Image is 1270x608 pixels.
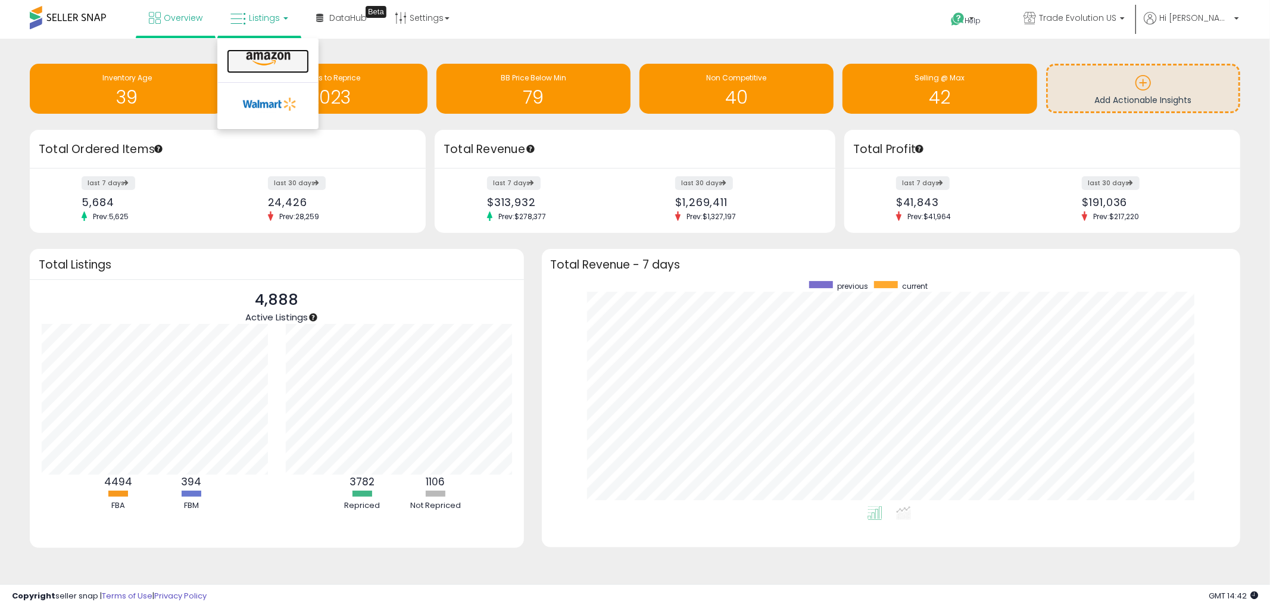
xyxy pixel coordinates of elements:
[39,260,515,269] h3: Total Listings
[487,196,626,208] div: $313,932
[249,12,280,24] span: Listings
[400,500,471,512] div: Not Repriced
[965,15,981,26] span: Help
[102,73,152,83] span: Inventory Age
[245,311,308,323] span: Active Listings
[82,176,135,190] label: last 7 days
[36,88,218,107] h1: 39
[501,73,566,83] span: BB Price Below Min
[268,196,405,208] div: 24,426
[239,88,421,107] h1: 2023
[1048,66,1238,111] a: Add Actionable Insights
[39,141,417,158] h3: Total Ordered Items
[12,591,207,602] div: seller snap | |
[1082,196,1219,208] div: $191,036
[837,281,868,291] span: previous
[1209,590,1258,601] span: 2025-10-6 14:42 GMT
[102,590,152,601] a: Terms of Use
[154,590,207,601] a: Privacy Policy
[350,475,375,489] b: 3782
[915,73,965,83] span: Selling @ Max
[268,176,326,190] label: last 30 days
[639,64,834,114] a: Non Competitive 40
[645,88,828,107] h1: 40
[155,500,227,512] div: FBM
[675,176,733,190] label: last 30 days
[1144,12,1239,39] a: Hi [PERSON_NAME]
[941,3,1004,39] a: Help
[153,144,164,154] div: Tooltip anchor
[442,88,625,107] h1: 79
[853,141,1231,158] h3: Total Profit
[914,144,925,154] div: Tooltip anchor
[82,196,219,208] div: 5,684
[901,211,957,222] span: Prev: $41,964
[245,289,308,311] p: 4,888
[181,475,201,489] b: 394
[525,144,536,154] div: Tooltip anchor
[273,211,325,222] span: Prev: 28,259
[12,590,55,601] strong: Copyright
[308,312,319,323] div: Tooltip anchor
[902,281,928,291] span: current
[30,64,224,114] a: Inventory Age 39
[329,12,367,24] span: DataHub
[1082,176,1140,190] label: last 30 days
[1094,94,1191,106] span: Add Actionable Insights
[896,176,950,190] label: last 7 days
[233,64,427,114] a: Needs to Reprice 2023
[492,211,552,222] span: Prev: $278,377
[675,196,815,208] div: $1,269,411
[1087,211,1145,222] span: Prev: $217,220
[87,211,135,222] span: Prev: 5,625
[681,211,742,222] span: Prev: $1,327,197
[950,12,965,27] i: Get Help
[848,88,1031,107] h1: 42
[164,12,202,24] span: Overview
[551,260,1231,269] h3: Total Revenue - 7 days
[487,176,541,190] label: last 7 days
[426,475,445,489] b: 1106
[366,6,386,18] div: Tooltip anchor
[444,141,826,158] h3: Total Revenue
[1039,12,1116,24] span: Trade Evolution US
[896,196,1033,208] div: $41,843
[82,500,154,512] div: FBA
[842,64,1037,114] a: Selling @ Max 42
[300,73,360,83] span: Needs to Reprice
[707,73,767,83] span: Non Competitive
[436,64,631,114] a: BB Price Below Min 79
[326,500,398,512] div: Repriced
[104,475,132,489] b: 4494
[1159,12,1231,24] span: Hi [PERSON_NAME]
